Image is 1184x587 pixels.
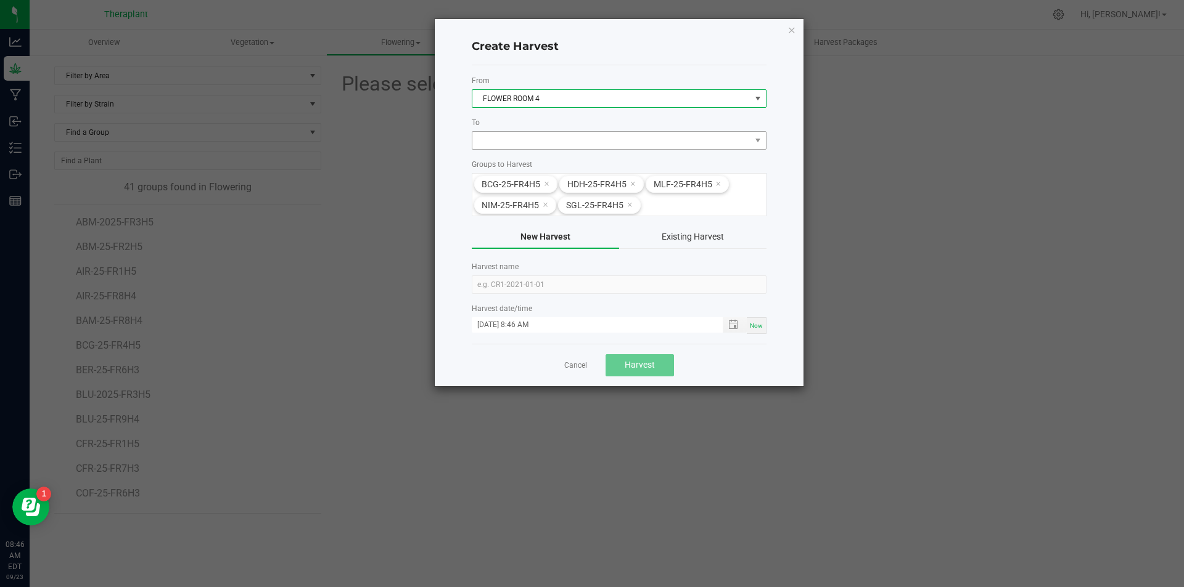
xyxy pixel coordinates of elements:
[482,200,539,210] span: NIM-25-FR4H5
[567,179,627,189] span: HDH-25-FR4H5
[472,261,767,272] label: Harvest name
[619,225,767,249] button: Existing Harvest
[472,303,767,314] label: Harvest date/time
[472,90,750,107] span: FLOWER ROOM 4
[472,39,767,55] h4: Create Harvest
[472,159,767,170] label: Groups to Harvest
[750,322,763,329] span: Now
[723,317,747,333] span: Toggle popup
[472,317,710,333] input: MM/dd/yyyy HH:MM a
[472,275,767,294] input: e.g. CR1-2021-01-01
[482,179,540,189] span: BCG-25-FR4H5
[12,488,49,525] iframe: Resource center
[566,200,623,210] span: SGL-25-FR4H5
[472,75,767,86] label: From
[36,487,51,501] iframe: Resource center unread badge
[564,360,587,371] a: Cancel
[654,179,712,189] span: MLF-25-FR4H5
[625,360,655,370] span: Harvest
[472,225,619,249] button: New Harvest
[606,354,674,376] button: Harvest
[472,117,767,128] label: To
